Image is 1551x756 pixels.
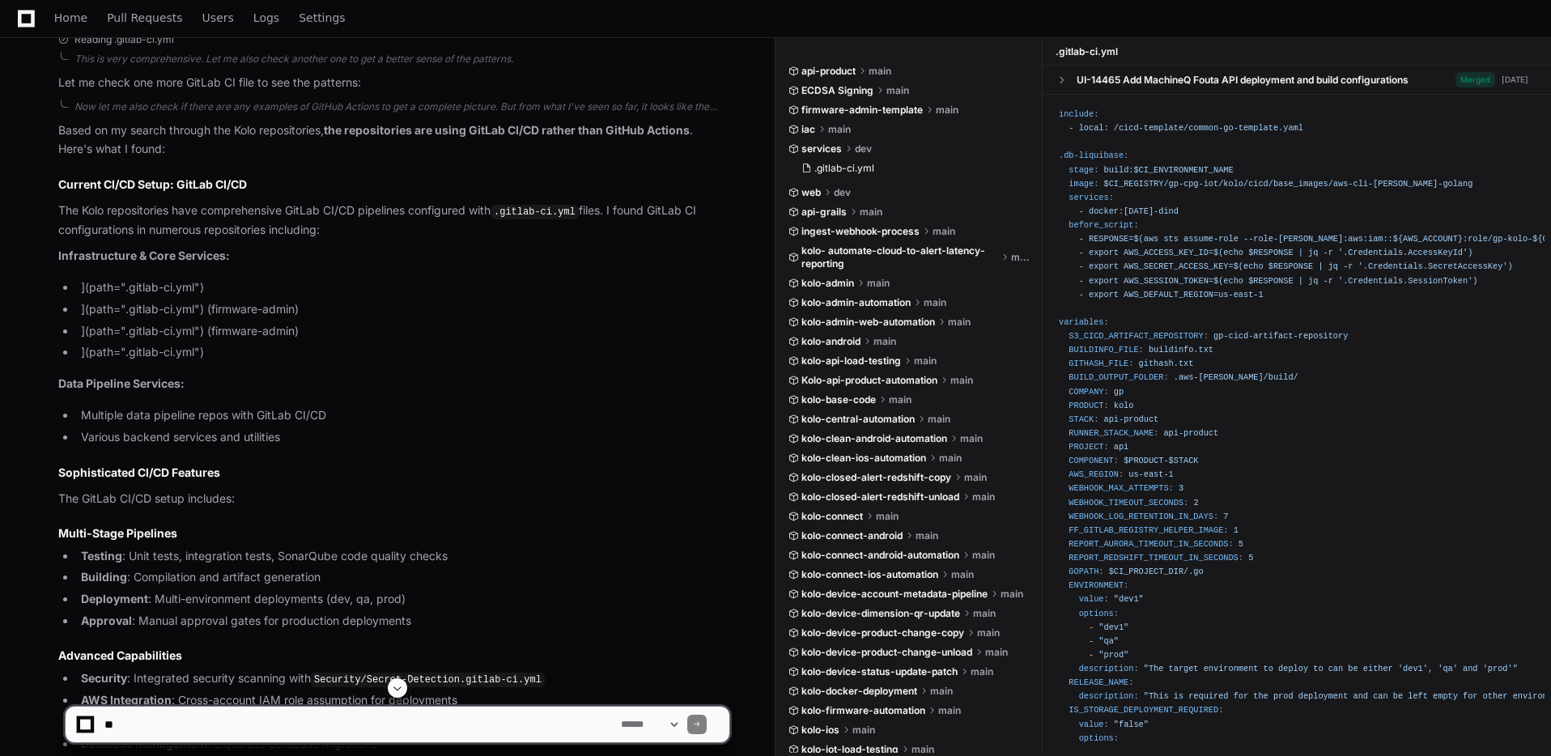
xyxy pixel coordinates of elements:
[58,121,729,159] p: Based on my search through the Kolo repositories, . Here's what I found:
[76,343,729,362] li: ](path=".gitlab-ci.yml")
[202,13,234,23] span: Users
[1228,539,1233,549] span: :
[886,84,909,97] span: main
[801,510,863,523] span: kolo-connect
[81,549,122,563] strong: Testing
[1213,331,1348,341] span: gp-cicd-artifact-repository
[801,244,998,270] span: kolo- automate-cloud-to-alert-latency-reporting
[76,547,729,566] li: : Unit tests, integration tests, SonarQube code quality checks
[1114,401,1134,410] span: kolo
[1144,664,1518,673] span: "The target environment to deploy to can be either 'dev1', 'qa' and 'prod'"
[1248,553,1253,563] span: 5
[1239,539,1243,549] span: 5
[889,393,911,406] span: main
[1089,261,1513,271] span: export AWS_SECRET_ACCESS_KEY=$(echo $RESPONSE | jq -r '.Credentials.SecretAccessKey')
[801,335,860,348] span: kolo-android
[1069,123,1073,133] span: -
[1163,428,1218,438] span: api-product
[1154,428,1158,438] span: :
[1056,45,1118,58] span: .gitlab-ci.yml
[1094,414,1098,424] span: :
[76,406,729,425] li: Multiple data pipeline repos with GitLab CI/CD
[1069,193,1108,202] span: services
[58,465,729,481] h2: Sophisticated CI/CD Features
[1124,151,1128,160] span: :
[948,316,971,329] span: main
[1098,636,1119,646] span: "qa"
[76,278,729,297] li: ](path=".gitlab-ci.yml")
[1103,442,1108,452] span: :
[1163,372,1168,382] span: :
[1103,401,1108,410] span: :
[801,665,958,678] span: kolo-device-status-update-patch
[1079,248,1084,257] span: -
[76,300,729,319] li: ](path=".gitlab-ci.yml") (firmware-admin)
[928,413,950,426] span: main
[936,104,958,117] span: main
[299,13,345,23] span: Settings
[1069,512,1213,521] span: WEBHOOK_LOG_RETENTION_IN_DAYS
[1069,580,1124,590] span: ENVIRONMENT
[971,665,993,678] span: main
[58,648,729,664] h3: Advanced Capabilities
[58,376,185,390] strong: Data Pipeline Services:
[1094,179,1098,189] span: :
[76,590,729,609] li: : Multi-environment deployments (dev, qa, prod)
[1174,372,1298,382] span: .aws-[PERSON_NAME]/build/
[977,626,1000,639] span: main
[828,123,851,136] span: main
[795,157,1021,180] button: .gitlab-ci.yml
[964,471,987,484] span: main
[801,491,959,503] span: kolo-closed-alert-redshift-unload
[801,393,876,406] span: kolo-base-code
[58,202,729,239] p: The Kolo repositories have comprehensive GitLab CI/CD pipelines configured with files. I found Gi...
[74,33,174,46] span: Reading .gitlab-ci.yml
[1109,193,1114,202] span: :
[801,568,938,581] span: kolo-connect-ios-automation
[801,529,903,542] span: kolo-connect-android
[1079,664,1134,673] span: description
[1114,609,1119,618] span: :
[1114,442,1128,452] span: api
[801,471,951,484] span: kolo-closed-alert-redshift-copy
[81,614,132,627] strong: Approval
[1128,359,1133,368] span: :
[1069,525,1223,535] span: FF_GITLAB_REGISTRY_HELPER_IMAGE
[1001,588,1023,601] span: main
[491,205,579,219] code: .gitlab-ci.yml
[1114,594,1144,604] span: "dev1"
[801,84,873,97] span: ECDSA Signing
[1098,650,1128,660] span: "prod"
[1079,123,1303,133] span: local: /cicd-template/common-go-template.yaml
[1139,359,1194,368] span: githash.txt
[801,452,926,465] span: kolo-clean-ios-automation
[1079,206,1084,216] span: -
[801,607,960,620] span: kolo-device-dimension-qr-update
[1239,553,1243,563] span: :
[801,296,911,309] span: kolo-admin-automation
[1133,664,1138,673] span: :
[1094,165,1098,175] span: :
[1069,345,1138,355] span: BUILDINFO_FILE
[76,669,729,689] li: : Integrated security scanning with
[1502,74,1528,86] div: [DATE]
[107,13,182,23] span: Pull Requests
[834,186,851,199] span: dev
[801,588,988,601] span: kolo-device-account-metadata-pipeline
[1079,234,1084,244] span: -
[1234,525,1239,535] span: 1
[1223,512,1228,521] span: 7
[58,176,729,193] h2: Current CI/CD Setup: GitLab CI/CD
[58,525,729,542] h3: Multi-Stage Pipelines
[801,549,959,562] span: kolo-connect-android-automation
[1139,345,1144,355] span: :
[1089,276,1478,286] span: export AWS_SESSION_TOKEN=$(echo $RESPONSE | jq -r '.Credentials.SessionToken')
[76,322,729,341] li: ](path=".gitlab-ci.yml") (firmware-admin)
[801,142,842,155] span: services
[324,123,690,137] strong: the repositories are using GitLab CI/CD rather than GitHub Actions
[1069,401,1103,410] span: PRODUCT
[1149,345,1213,355] span: buildinfo.txt
[1069,414,1094,424] span: STACK
[972,491,995,503] span: main
[76,428,729,447] li: Various backend services and utilities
